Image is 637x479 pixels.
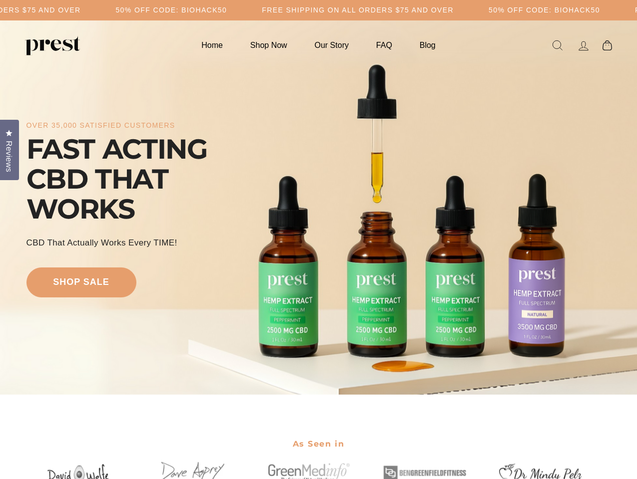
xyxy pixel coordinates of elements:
[115,6,227,14] h5: 50% OFF CODE: BIOHACK50
[189,35,235,55] a: Home
[26,433,611,455] h2: As Seen in
[2,141,15,172] span: Reviews
[189,35,448,55] ul: Primary
[25,35,80,55] img: PREST ORGANICS
[26,267,136,297] a: shop sale
[238,35,300,55] a: Shop Now
[26,121,175,130] div: over 35,000 satisfied customers
[26,134,251,224] div: FAST ACTING CBD THAT WORKS
[302,35,361,55] a: Our Story
[26,237,177,249] div: CBD That Actually Works every TIME!
[489,6,600,14] h5: 50% OFF CODE: BIOHACK50
[262,6,454,14] h5: Free Shipping on all orders $75 and over
[364,35,405,55] a: FAQ
[407,35,448,55] a: Blog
